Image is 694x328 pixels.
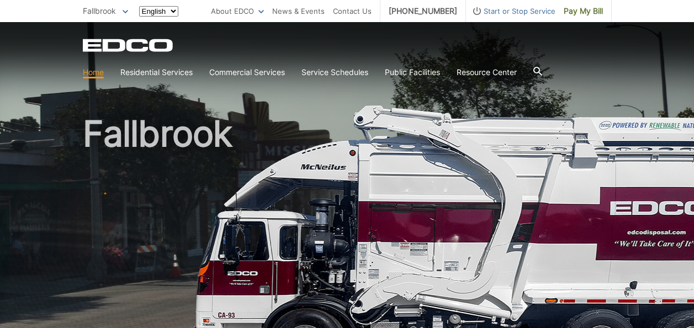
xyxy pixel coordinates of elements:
[83,66,104,78] a: Home
[272,5,325,17] a: News & Events
[209,66,285,78] a: Commercial Services
[385,66,440,78] a: Public Facilities
[139,6,178,17] select: Select a language
[564,5,603,17] span: Pay My Bill
[211,5,264,17] a: About EDCO
[457,66,517,78] a: Resource Center
[120,66,193,78] a: Residential Services
[333,5,372,17] a: Contact Us
[301,66,368,78] a: Service Schedules
[83,39,174,52] a: EDCD logo. Return to the homepage.
[83,6,116,15] span: Fallbrook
